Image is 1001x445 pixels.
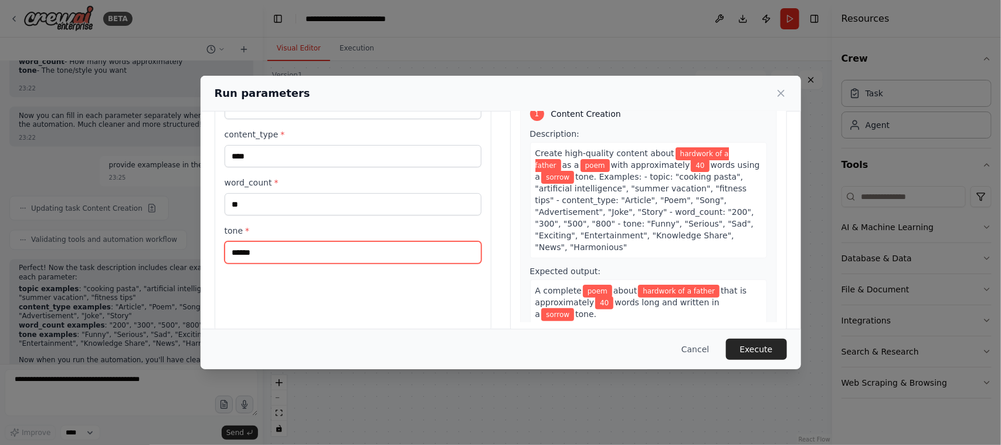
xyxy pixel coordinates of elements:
[225,129,481,140] label: content_type
[535,286,747,307] span: that is approximately
[613,286,637,295] span: about
[530,107,544,121] div: 1
[672,339,718,360] button: Cancel
[595,296,613,309] span: Variable: word_count
[562,160,579,170] span: as a
[225,225,481,237] label: tone
[726,339,787,360] button: Execute
[535,172,754,252] span: tone. Examples: - topic: "cooking pasta", "artificial intelligence", "summer vacation", "fitness ...
[551,108,621,120] span: Content Creation
[575,309,596,319] span: tone.
[581,159,610,172] span: Variable: content_type
[535,298,720,319] span: words long and written in a
[530,267,601,276] span: Expected output:
[530,129,579,139] span: Description:
[583,285,612,298] span: Variable: content_type
[535,149,674,158] span: Create high-quality content about
[691,159,709,172] span: Variable: word_count
[535,160,760,181] span: words using a
[611,160,690,170] span: with approximately
[535,286,582,295] span: A complete
[225,177,481,188] label: word_count
[215,85,310,102] h2: Run parameters
[541,171,574,184] span: Variable: tone
[535,147,729,172] span: Variable: topic
[638,285,720,298] span: Variable: topic
[541,308,574,321] span: Variable: tone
